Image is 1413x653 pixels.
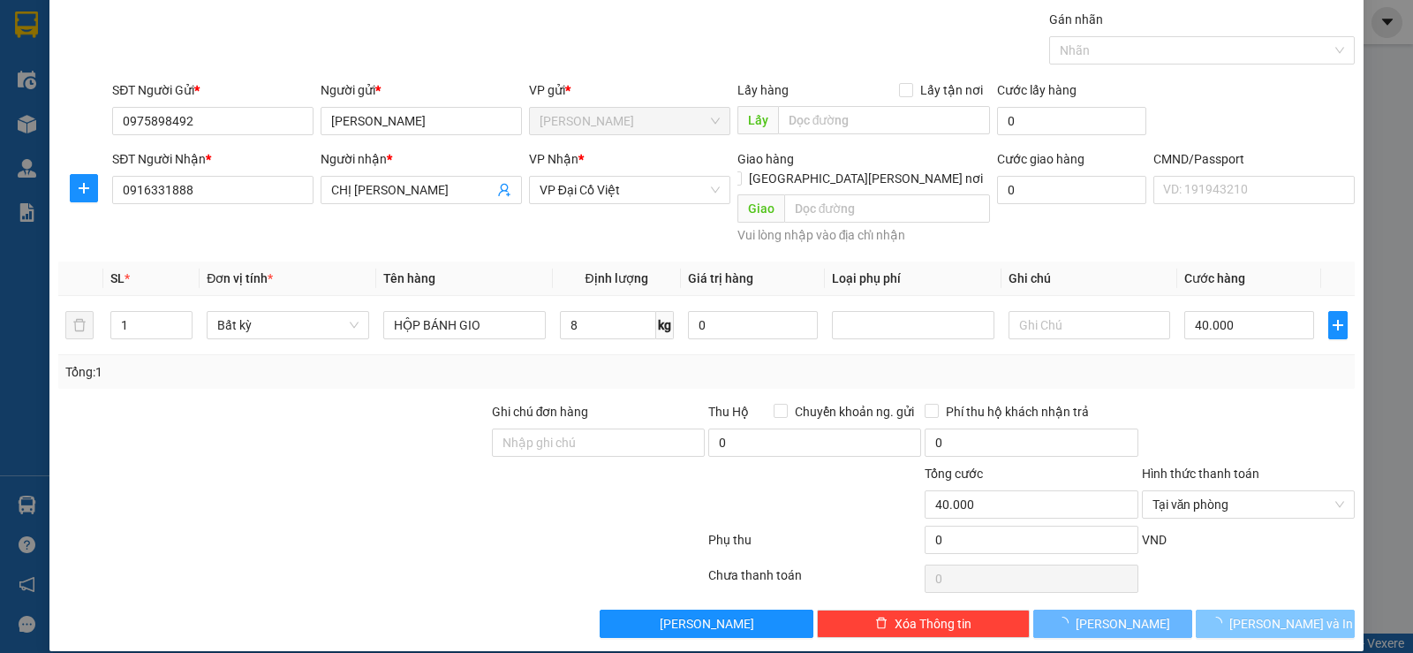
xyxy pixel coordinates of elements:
span: Chuyển khoản ng. gửi [788,402,921,421]
button: plus [70,174,98,202]
span: [PERSON_NAME] [660,614,754,634]
span: loading [1056,617,1076,629]
span: VP Nhận [529,152,578,166]
span: Thu Hộ [708,405,749,419]
button: [PERSON_NAME] [600,610,812,638]
span: VP Hoàng Gia [540,108,720,134]
span: VND [1142,533,1167,547]
th: Loại phụ phí [825,262,1001,296]
span: VP Đại Cồ Việt [540,177,720,203]
label: Ghi chú đơn hàng [492,405,589,419]
span: [GEOGRAPHIC_DATA][PERSON_NAME] nơi [742,169,990,188]
div: CMND/Passport [1153,149,1355,169]
label: Hình thức thanh toán [1142,467,1259,481]
span: Lấy [737,106,778,134]
input: Cước lấy hàng [997,107,1146,135]
button: [PERSON_NAME] [1033,610,1192,638]
span: Giá trị hàng [688,271,753,285]
label: Cước lấy hàng [997,83,1077,97]
span: kg [656,311,674,339]
div: VP gửi [529,80,730,100]
span: [PERSON_NAME] [1076,614,1170,634]
div: Người gửi [321,80,522,100]
span: Cước hàng [1184,271,1245,285]
button: [PERSON_NAME] và In [1196,610,1355,638]
div: SĐT Người Nhận [112,149,314,169]
span: Đơn vị tính [207,271,273,285]
span: Giao hàng [737,152,794,166]
b: GỬI : [PERSON_NAME] [22,128,270,157]
button: delete [65,311,94,339]
span: Lấy hàng [737,83,789,97]
div: Người nhận [321,149,522,169]
span: [PERSON_NAME] và In [1229,614,1353,634]
div: Phụ thu [706,530,923,561]
label: Cước giao hàng [997,152,1084,166]
input: Dọc đường [784,194,991,223]
span: plus [1329,318,1347,332]
div: SĐT Người Gửi [112,80,314,100]
span: user-add [497,183,511,197]
label: Gán nhãn [1049,12,1103,27]
span: Bất kỳ [217,312,359,338]
span: Xóa Thông tin [895,614,971,634]
img: logo.jpg [22,22,155,110]
input: 0 [688,311,818,339]
input: Ghi chú đơn hàng [492,429,705,457]
input: Cước giao hàng [997,176,1146,204]
span: Lấy tận nơi [913,80,990,100]
span: delete [875,617,888,631]
th: Ghi chú [1001,262,1178,296]
span: loading [1210,617,1229,629]
span: Tổng cước [925,467,983,481]
span: Tên hàng [383,271,435,285]
span: Tại văn phòng [1152,491,1344,518]
input: Ghi Chú [1009,311,1171,339]
li: 271 - [PERSON_NAME] Tự [PERSON_NAME][GEOGRAPHIC_DATA] - [GEOGRAPHIC_DATA][PERSON_NAME] [165,43,738,87]
div: Vui lòng nhập vào địa chỉ nhận [737,225,991,246]
input: Dọc đường [778,106,991,134]
div: Chưa thanh toán [706,566,923,596]
span: Giao [737,194,784,223]
input: VD: Bàn, Ghế [383,311,546,339]
button: plus [1328,311,1348,339]
button: deleteXóa Thông tin [817,610,1030,638]
span: plus [71,181,97,195]
span: Phí thu hộ khách nhận trả [939,402,1096,421]
span: Định lượng [586,271,648,285]
span: SL [110,271,125,285]
div: Tổng: 1 [65,362,547,382]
